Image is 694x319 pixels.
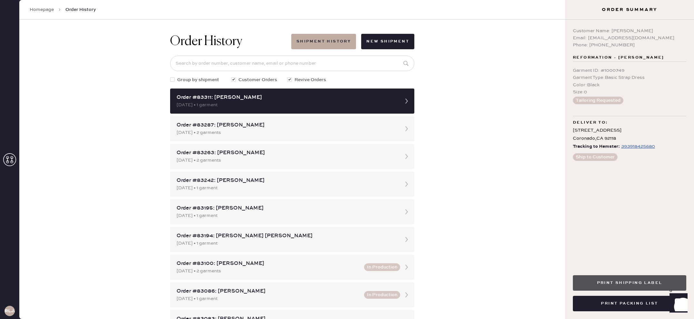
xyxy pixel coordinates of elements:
[573,81,686,89] div: Color : Black
[177,177,396,184] div: Order #83242: [PERSON_NAME]
[364,263,400,271] button: In Production
[573,127,686,143] div: [STREET_ADDRESS] Coronado , CA 92118
[663,290,691,318] iframe: Front Chat
[170,56,414,71] input: Search by order number, customer name, email or phone number
[177,232,396,240] div: Order #83194: [PERSON_NAME] [PERSON_NAME]
[177,260,360,267] div: Order #83100: [PERSON_NAME]
[573,97,623,104] button: Tailoring Requested
[21,64,672,72] div: Customer information
[177,240,396,247] div: [DATE] • 1 garment
[573,153,618,161] button: Ship to Customer
[573,67,686,74] div: Garment ID : # 1000749
[177,184,396,192] div: [DATE] • 1 garment
[291,34,356,49] button: Shipment History
[177,212,396,219] div: [DATE] • 1 garment
[21,105,99,113] th: ID
[65,6,96,13] span: Order History
[294,76,326,83] span: Revive Orders
[630,113,672,121] td: 1
[573,89,686,96] div: Size : 0
[177,204,396,212] div: Order #83195: [PERSON_NAME]
[573,119,608,127] span: Deliver to:
[177,121,396,129] div: Order #83287: [PERSON_NAME]
[177,157,396,164] div: [DATE] • 2 garments
[621,143,655,150] div: https://www.fedex.com/apps/fedextrack/?tracknumbers=393918425680&cntry_code=US
[238,76,277,83] span: Customer Orders
[5,309,15,313] h3: RLJA
[573,42,686,49] div: Phone: [PHONE_NUMBER]
[21,47,672,54] div: Order # 83311
[177,149,396,157] div: Order #83263: [PERSON_NAME]
[99,105,630,113] th: Description
[177,129,396,136] div: [DATE] • 2 garments
[21,113,99,121] td: 1000749
[177,267,360,275] div: [DATE] • 2 garments
[573,279,686,286] a: Print Shipping Label
[573,34,686,42] div: Email: [EMAIL_ADDRESS][DOMAIN_NAME]
[364,291,400,299] button: In Production
[573,74,686,81] div: Garment Type : Basic Strap Dress
[565,6,694,13] h3: Order Summary
[177,94,396,101] div: Order #83311: [PERSON_NAME]
[361,34,414,49] button: New Shipment
[573,275,686,291] button: Print Shipping Label
[620,143,655,151] a: 393918425680
[99,113,630,121] td: Basic Strap Dress - Reformation - [PERSON_NAME] - Size: 0
[573,54,664,61] span: Reformation - [PERSON_NAME]
[30,6,54,13] a: Homepage
[573,143,620,151] span: Tracking to Hemster:
[21,39,672,47] div: Packing list
[170,34,242,49] h1: Order History
[630,105,672,113] th: QTY
[177,101,396,108] div: [DATE] • 1 garment
[177,295,360,302] div: [DATE] • 1 garment
[21,72,672,95] div: # 89389 [PERSON_NAME] [PERSON_NAME] [EMAIL_ADDRESS][DOMAIN_NAME]
[177,287,360,295] div: Order #83086: [PERSON_NAME]
[573,296,686,311] button: Print Packing List
[177,76,219,83] span: Group by shipment
[573,27,686,34] div: Customer Name: [PERSON_NAME]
